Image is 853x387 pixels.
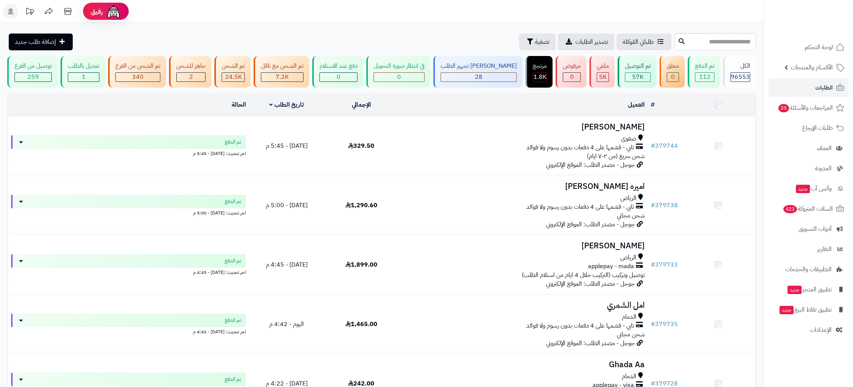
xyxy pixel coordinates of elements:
a: جاهز للشحن 2 [168,56,213,88]
div: 7222 [261,73,303,82]
div: 0 [667,73,679,82]
span: تم الدفع [225,198,241,205]
a: تطبيق المتجرجديد [768,280,848,299]
span: 340 [132,72,144,82]
span: توصيل وتركيب (التركيب خلال 4 ايام من استلام الطلب) [522,270,645,280]
span: تابي - قسّمها على 4 دفعات بدون رسوم ولا فوائد [526,321,634,330]
a: تم الشحن من الفرع 340 [107,56,168,88]
span: تابي - قسّمها على 4 دفعات بدون رسوم ولا فوائد [526,143,634,152]
a: الإجمالي [352,100,371,109]
a: العميل [628,100,645,109]
span: جوجل - مصدر الطلب: الموقع الإلكتروني [546,160,635,170]
span: جديد [780,306,794,314]
span: # [651,141,655,150]
a: تم الشحن مع ناقل 7.2K [252,56,311,88]
span: الطلبات [815,82,833,93]
span: 1,290.60 [345,201,377,210]
span: 24.5K [225,72,242,82]
span: التقارير [817,244,832,254]
span: المدونة [815,163,832,174]
span: 2 [189,72,193,82]
a: معلق 0 [658,56,686,88]
a: # [651,100,655,109]
span: تابي - قسّمها على 4 دفعات بدون رسوم ولا فوائد [526,203,634,211]
span: # [651,320,655,329]
a: مرفوض 0 [554,56,588,88]
div: اخر تحديث: [DATE] - 4:45 م [11,268,246,276]
div: تعديل بالطلب [68,62,99,70]
a: طلباتي المُوكلة [617,34,671,50]
a: التقارير [768,240,848,258]
a: تحديثات المنصة [20,4,39,21]
div: تم الشحن [222,62,245,70]
div: تم الشحن من الفرع [115,62,160,70]
a: #379744 [651,141,678,150]
h3: [PERSON_NAME] [402,123,645,131]
span: 28 [475,72,482,82]
div: اخر تحديث: [DATE] - 5:00 م [11,208,246,216]
span: تطبيق المتجر [787,284,832,295]
span: 329.50 [348,141,374,150]
span: 1.8K [534,72,546,82]
span: العملاء [817,143,832,154]
span: إضافة طلب جديد [15,37,56,46]
a: التطبيقات والخدمات [768,260,848,278]
span: 112 [699,72,711,82]
span: 423 [783,205,797,214]
div: 28 [441,73,516,82]
div: 259 [15,73,51,82]
span: شحن سريع (من ٢-٧ ايام) [587,152,645,161]
span: جوجل - مصدر الطلب: الموقع الإلكتروني [546,220,635,229]
a: تم التوصيل 57K [616,56,658,88]
div: 340 [116,73,160,82]
span: 57K [632,72,644,82]
span: 0 [570,72,574,82]
a: تم الشحن 24.5K [213,56,252,88]
span: التطبيقات والخدمات [785,264,832,275]
span: تم الدفع [225,138,241,146]
a: [PERSON_NAME] تجهيز الطلب 28 [432,56,524,88]
div: الكل [730,62,750,70]
div: 2 [177,73,205,82]
span: جوجل - مصدر الطلب: الموقع الإلكتروني [546,339,635,348]
a: #379738 [651,201,678,210]
span: [DATE] - 5:45 م [266,141,308,150]
div: 4998 [597,73,609,82]
h3: Ghada Aa [402,360,645,369]
span: رفيق [91,7,103,16]
div: معلق [667,62,679,70]
a: ملغي 5K [588,56,616,88]
span: اليوم - 4:42 م [269,320,304,329]
div: 0 [374,73,424,82]
div: [PERSON_NAME] تجهيز الطلب [441,62,517,70]
a: تطبيق نقاط البيعجديد [768,301,848,319]
span: # [651,260,655,269]
span: 0 [671,72,675,82]
span: الرياض [620,253,636,262]
div: 112 [695,73,714,82]
a: لوحة التحكم [768,38,848,56]
span: الدمام [622,313,636,321]
span: 0 [397,72,401,82]
span: شحن مجاني [617,211,645,220]
button: تصفية [519,34,556,50]
a: تم الدفع 112 [686,56,722,88]
a: #379735 [651,320,678,329]
span: [DATE] - 5:00 م [266,201,308,210]
a: الإعدادات [768,321,848,339]
span: 1,899.00 [345,260,377,269]
div: 57046 [625,73,650,82]
span: 96553 [731,72,750,82]
span: لوحة التحكم [805,42,833,53]
div: 1845 [533,73,546,82]
span: [DATE] - 4:45 م [266,260,308,269]
div: في انتظار صورة التحويل [374,62,425,70]
span: 1,465.00 [345,320,377,329]
span: الأقسام والمنتجات [791,62,833,73]
a: دفع عند الاستلام 0 [311,56,365,88]
span: 259 [27,72,39,82]
span: 25 [778,104,789,113]
img: ai-face.png [106,4,121,19]
span: أدوات التسويق [799,224,832,234]
span: تم الدفع [225,317,241,324]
